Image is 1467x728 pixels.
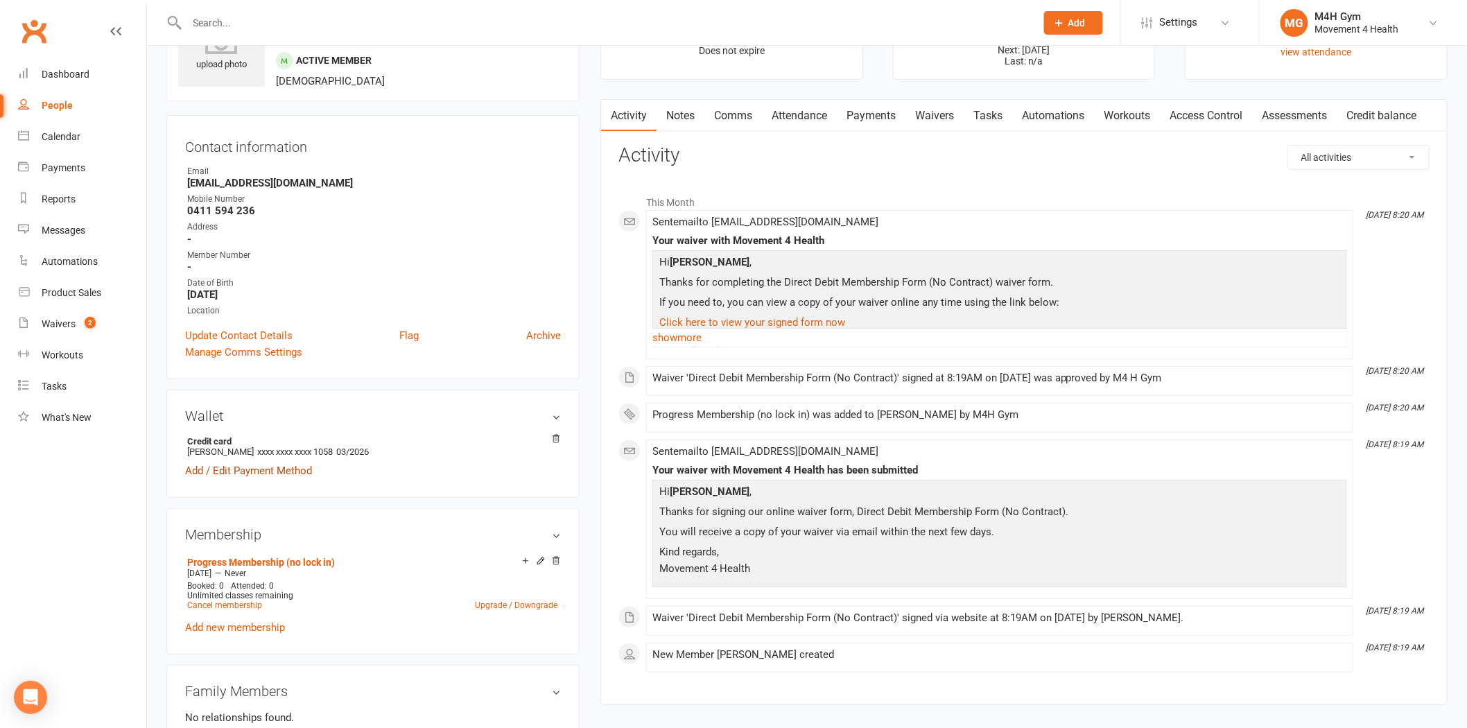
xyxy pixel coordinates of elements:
a: Click here to view your signed form now [659,316,845,329]
div: Messages [42,225,85,236]
div: M4H Gym [1315,10,1399,23]
a: People [18,90,146,121]
div: Your waiver with Movement 4 Health [652,235,1347,247]
div: Movement 4 Health [1315,23,1399,35]
div: Product Sales [42,287,101,298]
a: Messages [18,215,146,246]
strong: [PERSON_NAME] [670,485,749,498]
a: Waivers [905,100,964,132]
p: You will receive a copy of your waiver via email within the next few days. [656,523,1344,544]
i: [DATE] 8:20 AM [1366,210,1424,220]
a: Product Sales [18,277,146,309]
div: Email [187,165,561,178]
a: Flag [399,327,419,344]
a: Credit balance [1337,100,1427,132]
a: Add / Edit Payment Method [185,462,312,479]
span: Sent email to [EMAIL_ADDRESS][DOMAIN_NAME] [652,216,878,228]
a: Workouts [1095,100,1161,132]
a: Dashboard [18,59,146,90]
a: Archive [526,327,561,344]
strong: - [187,261,561,273]
h3: Activity [618,145,1430,166]
a: Add new membership [185,621,285,634]
a: Clubworx [17,14,51,49]
div: — [184,568,561,579]
div: MG [1281,9,1308,37]
div: Progress Membership (no lock in) was added to [PERSON_NAME] by M4H Gym [652,409,1347,421]
span: [DATE] [187,569,211,578]
a: Cancel membership [187,600,262,610]
a: Tasks [18,371,146,402]
a: Payments [18,153,146,184]
a: Comms [704,100,762,132]
a: Waivers 2 [18,309,146,340]
div: Date of Birth [187,277,561,290]
div: Tasks [42,381,67,392]
a: Automations [1012,100,1095,132]
i: [DATE] 8:19 AM [1366,440,1424,449]
a: Upgrade / Downgrade [475,600,557,610]
a: Automations [18,246,146,277]
input: Search... [183,13,1026,33]
span: 2 [85,317,96,329]
i: [DATE] 8:19 AM [1366,606,1424,616]
div: Payments [42,162,85,173]
i: [DATE] 8:20 AM [1366,366,1424,376]
a: Payments [837,100,905,132]
li: [PERSON_NAME] [185,434,561,459]
a: Access Control [1161,100,1253,132]
a: view attendance [1281,46,1352,58]
a: What's New [18,402,146,433]
div: Mobile Number [187,193,561,206]
p: If you need to, you can view a copy of your waiver online any time using the link below: [656,294,1344,314]
li: This Month [618,188,1430,210]
div: Member Number [187,249,561,262]
div: Workouts [42,349,83,361]
div: Your waiver with Movement 4 Health has been submitted [652,465,1347,476]
div: Waiver 'Direct Debit Membership Form (No Contract)' signed at 8:19AM on [DATE] was approved by M4... [652,372,1347,384]
strong: Credit card [187,436,554,447]
h3: Contact information [185,134,561,155]
span: 03/2026 [336,447,369,457]
span: Settings [1160,7,1198,38]
div: Calendar [42,131,80,142]
a: Attendance [762,100,837,132]
span: Sent email to [EMAIL_ADDRESS][DOMAIN_NAME] [652,445,878,458]
p: Hi , [656,254,1344,274]
span: xxxx xxxx xxxx 1058 [257,447,333,457]
button: Add [1044,11,1103,35]
strong: [EMAIL_ADDRESS][DOMAIN_NAME] [187,177,561,189]
div: Open Intercom Messenger [14,681,47,714]
p: Hi , [656,483,1344,503]
span: Add [1068,17,1086,28]
div: Automations [42,256,98,267]
h3: Membership [185,527,561,542]
div: Waivers [42,318,76,329]
div: What's New [42,412,92,423]
a: Manage Comms Settings [185,344,302,361]
h3: Family Members [185,684,561,699]
div: Location [187,304,561,318]
p: Kind regards, Movement 4 Health [656,544,1344,580]
a: Calendar [18,121,146,153]
div: Reports [42,193,76,205]
div: New Member [PERSON_NAME] created [652,649,1347,661]
span: Booked: 0 [187,581,224,591]
strong: 0411 594 236 [187,205,561,217]
a: Progress Membership (no lock in) [187,557,335,568]
a: show more [652,328,1347,347]
p: Thanks for completing the Direct Debit Membership Form (No Contract) waiver form. [656,274,1344,294]
div: upload photo [178,26,265,72]
p: Next: [DATE] Last: n/a [906,44,1143,67]
div: People [42,100,73,111]
span: Active member [296,55,372,66]
p: Thanks for signing our online waiver form, Direct Debit Membership Form (No Contract). [656,503,1344,523]
div: Waiver 'Direct Debit Membership Form (No Contract)' signed via website at 8:19AM on [DATE] by [PE... [652,612,1347,624]
div: Address [187,220,561,234]
i: [DATE] 8:19 AM [1366,643,1424,652]
i: [DATE] 8:20 AM [1366,403,1424,413]
strong: [PERSON_NAME] [670,256,749,268]
a: Tasks [964,100,1012,132]
a: Reports [18,184,146,215]
a: Assessments [1253,100,1337,132]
